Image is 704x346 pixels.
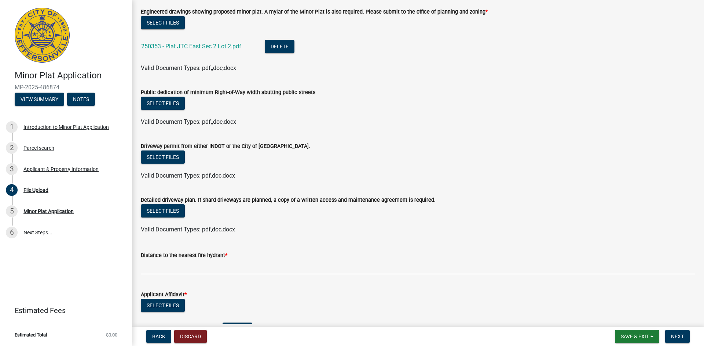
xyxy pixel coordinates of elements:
[141,253,227,258] label: Distance to the nearest fire hydrant
[174,330,207,343] button: Discard
[665,330,690,343] button: Next
[6,121,18,133] div: 1
[15,8,70,63] img: City of Jeffersonville, Indiana
[23,145,54,150] div: Parcel search
[152,334,165,339] span: Back
[23,124,109,130] div: Introduction to Minor Plat Application
[15,93,64,106] button: View Summary
[141,43,241,50] a: 250353 - Plat JTC East Sec 2 Lot 2.pdf
[141,16,185,29] button: Select files
[141,226,235,233] span: Valid Document Types: pdf,doc,docx
[67,93,95,106] button: Notes
[223,323,252,336] button: Delete
[67,97,95,103] wm-modal-confirm: Notes
[15,70,126,81] h4: Minor Plat Application
[6,205,18,217] div: 5
[265,44,294,51] wm-modal-confirm: Delete Document
[23,209,74,214] div: Minor Plat Application
[141,299,185,312] button: Select files
[141,150,185,164] button: Select files
[141,292,187,297] label: Applicant Affidavit
[265,40,294,53] button: Delete
[6,227,18,238] div: 6
[15,332,47,337] span: Estimated Total
[615,330,659,343] button: Save & Exit
[6,184,18,196] div: 4
[23,167,99,172] div: Applicant & Property Information
[621,334,649,339] span: Save & Exit
[15,84,117,91] span: MP-2025-486874
[141,90,315,95] label: Public dedication of minimum Right-of-Way width abutting public streets
[671,334,684,339] span: Next
[6,303,120,318] a: Estimated Fees
[141,10,488,15] label: Engineered drawings showing proposed minor plat. A mylar of the Minor Plat is also required. Plea...
[141,172,235,179] span: Valid Document Types: pdf,doc,docx
[15,97,64,103] wm-modal-confirm: Summary
[141,144,310,149] label: Driveway permit from either INDOT or the City of [GEOGRAPHIC_DATA].
[141,118,236,125] span: Valid Document Types: pdf,,doc,docx
[141,204,185,217] button: Select files
[146,330,171,343] button: Back
[141,97,185,110] button: Select files
[141,64,236,71] span: Valid Document Types: pdf,,doc,docx
[106,332,117,337] span: $0.00
[6,163,18,175] div: 3
[23,187,48,193] div: File Upload
[6,142,18,154] div: 2
[141,198,436,203] label: Detailed driveway plan. If shard driveways are planned, a copy of a written access and maintenanc...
